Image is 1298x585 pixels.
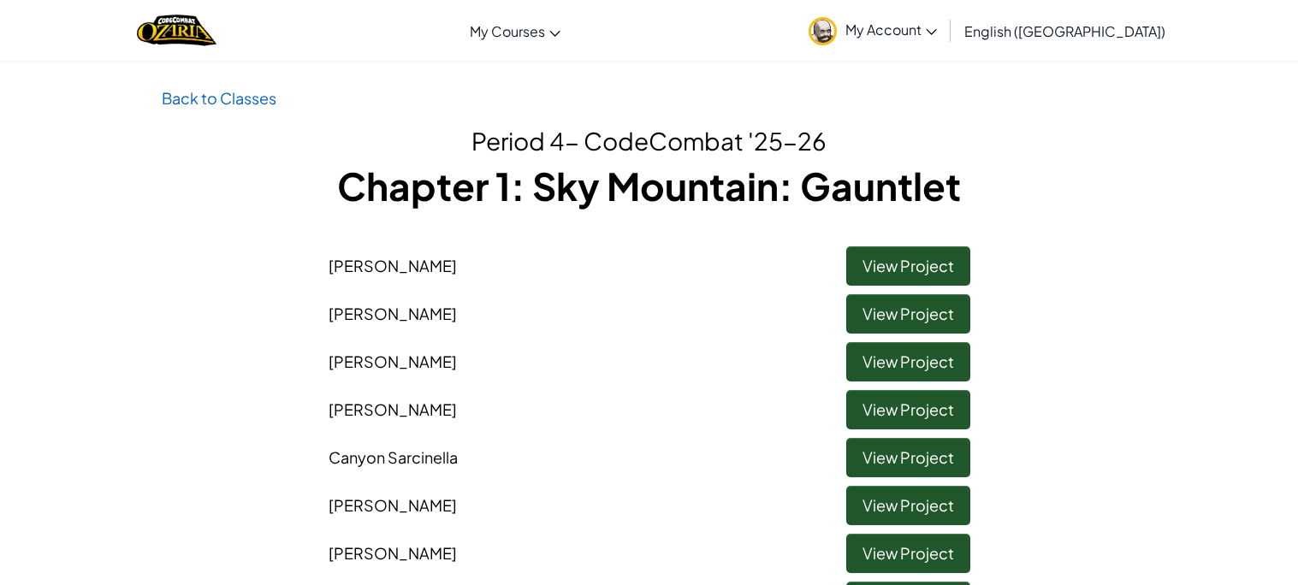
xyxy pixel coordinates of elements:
[162,88,276,108] a: Back to Classes
[329,399,457,419] span: [PERSON_NAME]
[956,8,1174,54] a: English ([GEOGRAPHIC_DATA])
[461,8,569,54] a: My Courses
[846,486,970,525] a: View Project
[846,390,970,429] a: View Project
[846,246,970,286] a: View Project
[162,123,1137,159] h2: Period 4- CodeCombat '25-26
[329,352,457,371] span: [PERSON_NAME]
[329,447,458,467] span: Canyon Sarcinella
[470,22,545,40] span: My Courses
[809,17,837,45] img: avatar
[137,13,216,48] a: Ozaria by CodeCombat logo
[162,159,1137,212] h1: Chapter 1: Sky Mountain: Gauntlet
[329,256,457,275] span: [PERSON_NAME]
[329,304,457,323] span: [PERSON_NAME]
[329,495,457,515] span: [PERSON_NAME]
[137,13,216,48] img: Home
[846,534,970,573] a: View Project
[800,3,945,57] a: My Account
[846,294,970,334] a: View Project
[964,22,1165,40] span: English ([GEOGRAPHIC_DATA])
[846,438,970,477] a: View Project
[329,543,457,563] span: [PERSON_NAME]
[846,342,970,381] a: View Project
[845,21,937,38] span: My Account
